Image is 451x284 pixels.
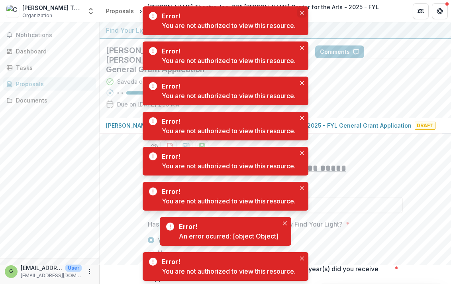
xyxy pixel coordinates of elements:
[22,12,52,19] span: Organization
[162,81,292,91] div: Error!
[9,269,13,274] div: grants@thebasie.org
[280,219,290,228] button: Close
[16,96,90,105] div: Documents
[162,116,292,126] div: Error!
[162,91,296,101] div: You are not authorized to view this resource.
[432,3,448,19] button: Get Help
[367,45,445,58] button: Answer Suggestions
[413,3,429,19] button: Partners
[103,1,403,21] nav: breadcrumb
[162,46,292,56] div: Error!
[3,29,96,41] button: Notifications
[85,267,94,276] button: More
[297,8,307,18] button: Close
[3,61,96,74] a: Tasks
[3,45,96,58] a: Dashboard
[16,80,90,88] div: Proposals
[3,77,96,91] a: Proposals
[297,254,307,263] button: Close
[179,222,275,231] div: Error!
[22,4,82,12] div: [PERSON_NAME] Theatre, Inc. DBA [PERSON_NAME] Center for the Arts
[117,90,123,96] p: 51 %
[16,32,93,39] span: Notifications
[117,100,179,108] p: Due on [DATE] 2:59 AM
[106,7,134,15] div: Proposals
[180,140,192,153] button: download-proposal
[85,3,96,19] button: Open entity switcher
[179,231,278,241] div: An error ocurred: [object Object]
[164,140,176,153] button: download-proposal
[162,196,296,206] div: You are not authorized to view this resource.
[103,5,137,17] a: Proposals
[162,266,296,276] div: You are not authorized to view this resource.
[162,56,296,65] div: You are not authorized to view this resource.
[148,181,214,191] p: Name of Organization
[148,140,161,153] button: Preview b64a2b78-b177-4abc-a187-640521ef6d45-0.pdf
[162,257,292,266] div: Error!
[65,264,82,272] p: User
[157,235,168,245] span: Yes
[6,5,19,18] img: Count Basie Theatre, Inc. DBA Count Basie Center for the Arts
[3,94,96,107] a: Documents
[297,183,307,193] button: Close
[106,26,445,35] div: Find Your Light
[157,248,167,258] span: No
[162,161,296,171] div: You are not authorized to view this resource.
[297,78,307,88] button: Close
[297,113,307,123] button: Close
[106,121,412,130] p: [PERSON_NAME] Theatre, Inc. DBA [PERSON_NAME] Center for the Arts - 2025 - FYL General Grant Appl...
[162,187,292,196] div: Error!
[162,21,296,30] div: You are not authorized to view this resource.
[16,63,90,72] div: Tasks
[297,43,307,53] button: Close
[162,11,292,21] div: Error!
[147,3,400,20] div: [PERSON_NAME] Theatre, Inc. DBA [PERSON_NAME] Center for the Arts - 2025 - FYL General Grant Appl...
[106,45,302,74] h2: [PERSON_NAME] Theatre, Inc. DBA [PERSON_NAME] Center for the Arts - 2025 - FYL General Grant Appl...
[162,152,292,161] div: Error!
[315,45,364,58] button: Comments
[297,148,307,158] button: Close
[196,140,208,153] button: download-proposal
[162,126,296,136] div: You are not authorized to view this resource.
[415,122,435,130] span: Draft
[117,77,211,86] div: Saved a day ago ( [DATE] @ 11:42am )
[148,219,343,229] p: Has the Organization previously been funded by Find Your Light?
[21,264,62,272] p: [EMAIL_ADDRESS][DOMAIN_NAME]
[16,47,90,55] div: Dashboard
[21,272,82,279] p: [EMAIL_ADDRESS][DOMAIN_NAME]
